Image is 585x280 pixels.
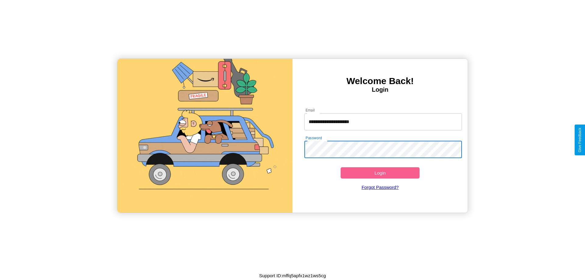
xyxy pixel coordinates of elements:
[578,128,582,152] div: Give Feedback
[117,59,292,213] img: gif
[301,179,459,196] a: Forgot Password?
[341,167,420,179] button: Login
[306,108,315,113] label: Email
[292,86,468,93] h4: Login
[292,76,468,86] h3: Welcome Back!
[306,135,322,140] label: Password
[259,271,326,280] p: Support ID: mffq5apfx1wz1ws5cg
